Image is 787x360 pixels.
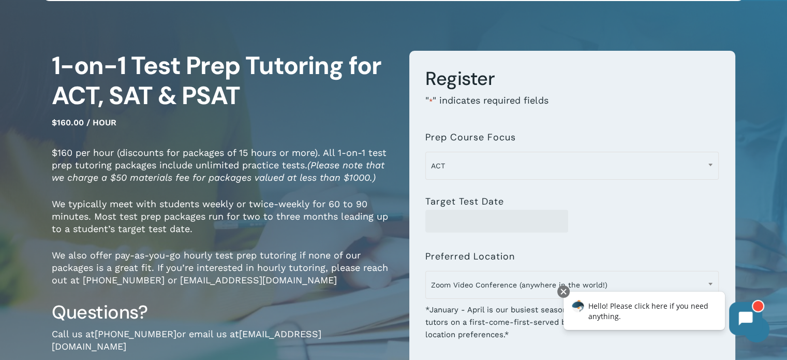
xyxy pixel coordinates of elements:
label: Prep Course Focus [425,132,516,142]
span: ACT [425,152,719,180]
a: [EMAIL_ADDRESS][DOMAIN_NAME] [52,328,321,352]
span: Zoom Video Conference (anywhere in the world!) [425,271,719,299]
div: *January - April is our busiest season of the year. We pair students with tutors on a first-come-... [425,297,719,341]
span: ACT [426,155,718,177]
p: We typically meet with students weekly or twice-weekly for 60 to 90 minutes. Most test prep packa... [52,198,394,249]
p: " " indicates required fields [425,94,719,122]
em: (Please note that we charge a $50 materials fee for packages valued at less than $1000.) [52,160,384,183]
label: Target Test Date [425,196,504,207]
p: We also offer pay-as-you-go hourly test prep tutoring if none of our packages is a great fit. If ... [52,249,394,300]
h3: Register [425,67,719,91]
h1: 1-on-1 Test Prep Tutoring for ACT, SAT & PSAT [52,51,394,111]
iframe: Chatbot [553,283,773,345]
label: Preferred Location [425,251,515,262]
a: [PHONE_NUMBER] [95,328,176,339]
p: $160 per hour (discounts for packages of 15 hours or more). All 1-on-1 test prep tutoring package... [52,147,394,198]
h3: Questions? [52,300,394,324]
span: Zoom Video Conference (anywhere in the world!) [426,274,718,296]
span: $160.00 / hour [52,118,116,127]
